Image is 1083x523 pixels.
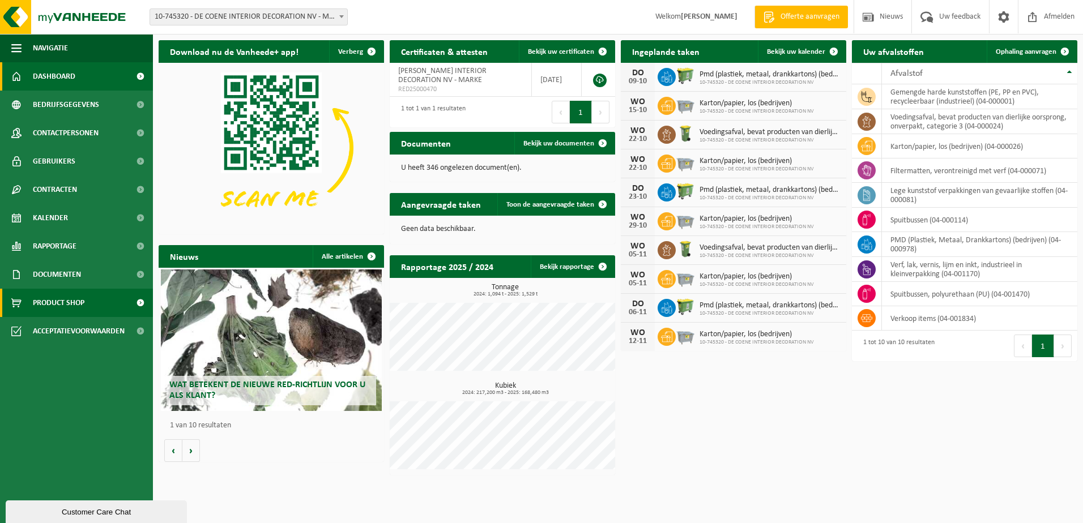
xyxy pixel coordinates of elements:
span: Product Shop [33,289,84,317]
div: 15-10 [626,106,649,114]
div: DO [626,184,649,193]
span: Wat betekent de nieuwe RED-richtlijn voor u als klant? [169,380,365,400]
h2: Documenten [390,132,462,154]
span: 10-745320 - DE COENE INTERIOR DECORATION NV [700,195,841,202]
span: Contactpersonen [33,119,99,147]
div: 1 tot 1 van 1 resultaten [395,100,466,125]
span: 10-745320 - DE COENE INTERIOR DECORATION NV [700,224,814,230]
a: Bekijk rapportage [531,255,614,278]
td: lege kunststof verpakkingen van gevaarlijke stoffen (04-000081) [882,183,1077,208]
span: Karton/papier, los (bedrijven) [700,99,814,108]
img: Download de VHEPlus App [159,63,384,232]
span: 10-745320 - DE COENE INTERIOR DECORATION NV - MARKE [150,8,348,25]
button: Previous [1014,335,1032,357]
div: 29-10 [626,222,649,230]
h2: Aangevraagde taken [390,193,492,215]
span: Pmd (plastiek, metaal, drankkartons) (bedrijven) [700,301,841,310]
span: Acceptatievoorwaarden [33,317,125,345]
td: gemengde harde kunststoffen (PE, PP en PVC), recycleerbaar (industrieel) (04-000001) [882,84,1077,109]
span: 10-745320 - DE COENE INTERIOR DECORATION NV [700,252,841,259]
span: Karton/papier, los (bedrijven) [700,272,814,281]
td: verf, lak, vernis, lijm en inkt, industrieel in kleinverpakking (04-001170) [882,257,1077,282]
span: Contracten [33,175,77,204]
td: filtermatten, verontreinigd met verf (04-000071) [882,158,1077,183]
div: 22-10 [626,164,649,172]
a: Bekijk uw certificaten [519,40,614,63]
span: Offerte aanvragen [778,11,842,23]
p: Geen data beschikbaar. [401,225,604,233]
span: Rapportage [33,232,76,260]
td: PMD (Plastiek, Metaal, Drankkartons) (bedrijven) (04-000978) [882,232,1077,257]
div: 09-10 [626,78,649,85]
h2: Uw afvalstoffen [852,40,935,62]
a: Wat betekent de nieuwe RED-richtlijn voor u als klant? [161,269,382,411]
span: Verberg [338,48,363,55]
img: WB-0660-HPE-GN-50 [676,297,695,316]
span: RED25000470 [398,85,523,94]
span: 10-745320 - DE COENE INTERIOR DECORATION NV [700,108,814,115]
a: Alle artikelen [313,245,383,268]
div: 12-11 [626,337,649,345]
span: Toon de aangevraagde taken [506,201,594,208]
span: Dashboard [33,62,75,91]
div: 22-10 [626,135,649,143]
a: Offerte aanvragen [754,6,848,28]
span: Bekijk uw certificaten [528,48,594,55]
span: Documenten [33,260,81,289]
span: Pmd (plastiek, metaal, drankkartons) (bedrijven) [700,186,841,195]
button: Verberg [329,40,383,63]
div: WO [626,271,649,280]
img: WB-2500-GAL-GY-01 [676,268,695,288]
div: WO [626,97,649,106]
span: 10-745320 - DE COENE INTERIOR DECORATION NV [700,137,841,144]
img: WB-2500-GAL-GY-01 [676,211,695,230]
span: Karton/papier, los (bedrijven) [700,215,814,224]
span: 10-745320 - DE COENE INTERIOR DECORATION NV - MARKE [150,9,347,25]
span: Gebruikers [33,147,75,175]
div: 1 tot 10 van 10 resultaten [858,333,935,358]
span: 2024: 1,094 t - 2025: 1,529 t [395,291,615,297]
span: 10-745320 - DE COENE INTERIOR DECORATION NV [700,339,814,346]
img: WB-0660-HPE-GN-50 [676,182,695,201]
td: spuitbussen (04-000114) [882,208,1077,232]
button: 1 [570,101,592,123]
span: Bedrijfsgegevens [33,91,99,119]
button: Previous [552,101,570,123]
span: Pmd (plastiek, metaal, drankkartons) (bedrijven) [700,70,841,79]
button: Next [592,101,609,123]
p: U heeft 346 ongelezen document(en). [401,164,604,172]
div: 06-11 [626,308,649,316]
h2: Download nu de Vanheede+ app! [159,40,310,62]
h2: Rapportage 2025 / 2024 [390,255,505,277]
td: voedingsafval, bevat producten van dierlijke oorsprong, onverpakt, categorie 3 (04-000024) [882,109,1077,134]
span: Ophaling aanvragen [996,48,1056,55]
img: WB-2500-GAL-GY-01 [676,153,695,172]
button: Vorige [164,439,182,462]
a: Bekijk uw kalender [758,40,845,63]
span: 2024: 217,200 m3 - 2025: 168,480 m3 [395,390,615,396]
img: WB-0660-HPE-GN-50 [676,66,695,85]
a: Bekijk uw documenten [514,132,614,155]
div: WO [626,155,649,164]
h2: Nieuws [159,245,210,267]
td: verkoop items (04-001834) [882,306,1077,331]
h2: Ingeplande taken [621,40,711,62]
div: WO [626,126,649,135]
td: karton/papier, los (bedrijven) (04-000026) [882,134,1077,158]
a: Toon de aangevraagde taken [497,193,614,216]
img: WB-2500-GAL-GY-01 [676,95,695,114]
div: WO [626,213,649,222]
span: Voedingsafval, bevat producten van dierlijke oorsprong, onverpakt, categorie 3 [700,243,841,252]
div: WO [626,328,649,337]
td: [DATE] [532,63,582,97]
span: Afvalstof [890,69,923,78]
div: 05-11 [626,280,649,288]
div: 05-11 [626,251,649,259]
span: Navigatie [33,34,68,62]
td: spuitbussen, polyurethaan (PU) (04-001470) [882,282,1077,306]
div: WO [626,242,649,251]
a: Ophaling aanvragen [987,40,1076,63]
span: Kalender [33,204,68,232]
button: Volgende [182,439,200,462]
